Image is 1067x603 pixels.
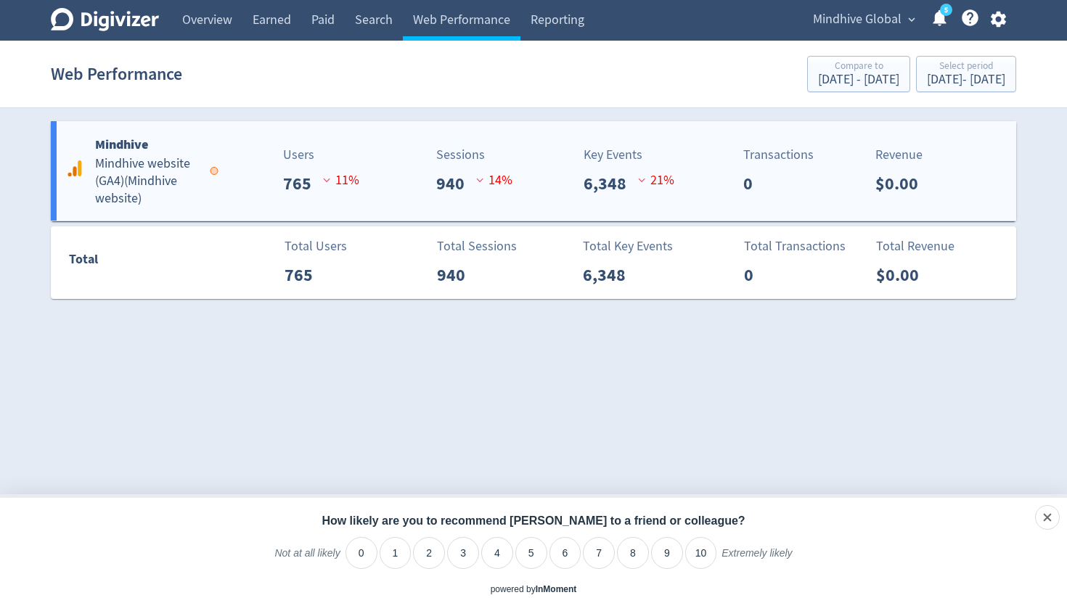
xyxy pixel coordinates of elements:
[818,73,899,86] div: [DATE] - [DATE]
[95,155,197,208] h5: Mindhive website (GA4) ( Mindhive website )
[323,171,359,190] p: 11 %
[685,537,717,569] li: 10
[940,4,952,16] a: 5
[583,237,673,256] p: Total Key Events
[927,73,1005,86] div: [DATE] - [DATE]
[905,13,918,26] span: expand_more
[436,145,512,165] p: Sessions
[285,237,347,256] p: Total Users
[875,171,930,197] p: $0.00
[437,237,517,256] p: Total Sessions
[69,249,211,276] div: Total
[818,61,899,73] div: Compare to
[95,136,148,153] b: Mindhive
[437,262,477,288] p: 940
[744,262,765,288] p: 0
[584,145,674,165] p: Key Events
[744,237,846,256] p: Total Transactions
[476,171,512,190] p: 14 %
[583,262,637,288] p: 6,348
[515,537,547,569] li: 5
[617,537,649,569] li: 8
[447,537,479,569] li: 3
[876,262,931,288] p: $0.00
[813,8,902,31] span: Mindhive Global
[916,56,1016,92] button: Select period[DATE]- [DATE]
[346,537,377,569] li: 0
[743,145,814,165] p: Transactions
[808,8,919,31] button: Mindhive Global
[283,171,323,197] p: 765
[638,171,674,190] p: 21 %
[584,171,638,197] p: 6,348
[549,537,581,569] li: 6
[875,145,930,165] p: Revenue
[807,56,910,92] button: Compare to[DATE] - [DATE]
[944,5,948,15] text: 5
[536,584,577,594] a: InMoment
[413,537,445,569] li: 2
[283,145,359,165] p: Users
[651,537,683,569] li: 9
[721,546,792,571] label: Extremely likely
[743,171,764,197] p: 0
[51,121,1016,221] a: MindhiveMindhive website (GA4)(Mindhive website)Users765 11%Sessions940 14%Key Events6,348 21%Tra...
[583,537,615,569] li: 7
[1035,505,1060,530] div: Close survey
[51,51,182,97] h1: Web Performance
[876,237,954,256] p: Total Revenue
[66,160,83,177] svg: Google Analytics
[927,61,1005,73] div: Select period
[481,537,513,569] li: 4
[210,167,223,175] span: Data last synced: 15 Aug 2025, 6:01am (AEST)
[274,546,340,571] label: Not at all likely
[380,537,412,569] li: 1
[285,262,324,288] p: 765
[491,583,577,596] div: powered by inmoment
[436,171,476,197] p: 940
